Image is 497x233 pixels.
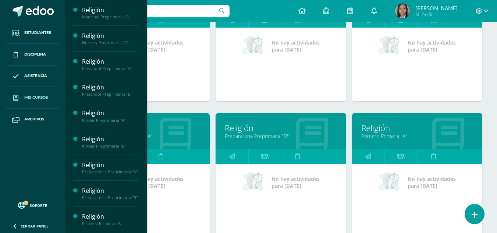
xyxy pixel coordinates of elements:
[135,175,184,189] span: No hay actividades para [DATE]
[21,223,49,229] span: Cerrar panel
[82,6,138,20] a: ReligiónMaternal Preprimaria "A"
[82,109,138,123] a: ReligiónKinder Preprimaria "A"
[225,133,337,140] a: Preparatoria Preprimaria "B"
[361,133,473,140] a: Primero Primaria "A"
[70,5,230,17] input: Busca un usuario...
[6,109,59,130] a: Archivos
[24,95,48,100] span: Mis cursos
[82,14,138,20] div: Maternal Preprimaria "A"
[82,118,138,123] div: Kinder Preprimaria "A"
[82,212,138,221] div: Religión
[378,35,402,57] img: no_activities_small.png
[82,135,138,149] a: ReligiónKinder Preprimaria "B"
[24,73,47,79] span: Asistencia
[82,40,138,45] div: Nursery Preprimaria "A"
[82,187,138,195] div: Religión
[82,6,138,14] div: Religión
[82,57,138,66] div: Religión
[408,39,456,53] span: No hay actividades para [DATE]
[415,11,458,17] span: Mi Perfil
[135,39,184,53] span: No hay actividades para [DATE]
[6,44,59,66] a: Disciplina
[82,83,138,97] a: ReligiónPreschool Preprimaria "B"
[408,175,456,189] span: No hay actividades para [DATE]
[82,32,138,40] div: Religión
[82,92,138,97] div: Preschool Preprimaria "B"
[24,116,44,122] span: Archivos
[82,144,138,149] div: Kinder Preprimaria "B"
[82,187,138,200] a: ReligiónPreparatoria Preprimaria "B"
[6,66,59,87] a: Asistencia
[6,87,59,109] a: Mis cursos
[82,221,138,226] div: Primero Primaria "A"
[82,169,138,174] div: Preparatoria Preprimaria "A"
[6,22,59,44] a: Estudiantes
[82,161,138,174] a: ReligiónPreparatoria Preprimaria "A"
[271,175,320,189] span: No hay actividades para [DATE]
[242,35,266,57] img: no_activities_small.png
[9,200,56,210] a: Soporte
[361,122,473,134] a: Religión
[82,57,138,71] a: ReligiónPreschool Preprimaria "A"
[225,122,337,134] a: Religión
[378,171,402,193] img: no_activities_small.png
[82,161,138,169] div: Religión
[24,52,46,57] span: Disciplina
[24,30,51,36] span: Estudiantes
[82,32,138,45] a: ReligiónNursery Preprimaria "A"
[82,83,138,92] div: Religión
[82,66,138,71] div: Preschool Preprimaria "A"
[82,212,138,226] a: ReligiónPrimero Primaria "A"
[82,195,138,200] div: Preparatoria Preprimaria "B"
[395,4,410,18] img: dc8b910d1d374aa680fcabc9275f850f.png
[271,39,320,53] span: No hay actividades para [DATE]
[415,4,458,12] span: [PERSON_NAME]
[82,109,138,117] div: Religión
[30,203,47,208] span: Soporte
[242,171,266,193] img: no_activities_small.png
[82,135,138,144] div: Religión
